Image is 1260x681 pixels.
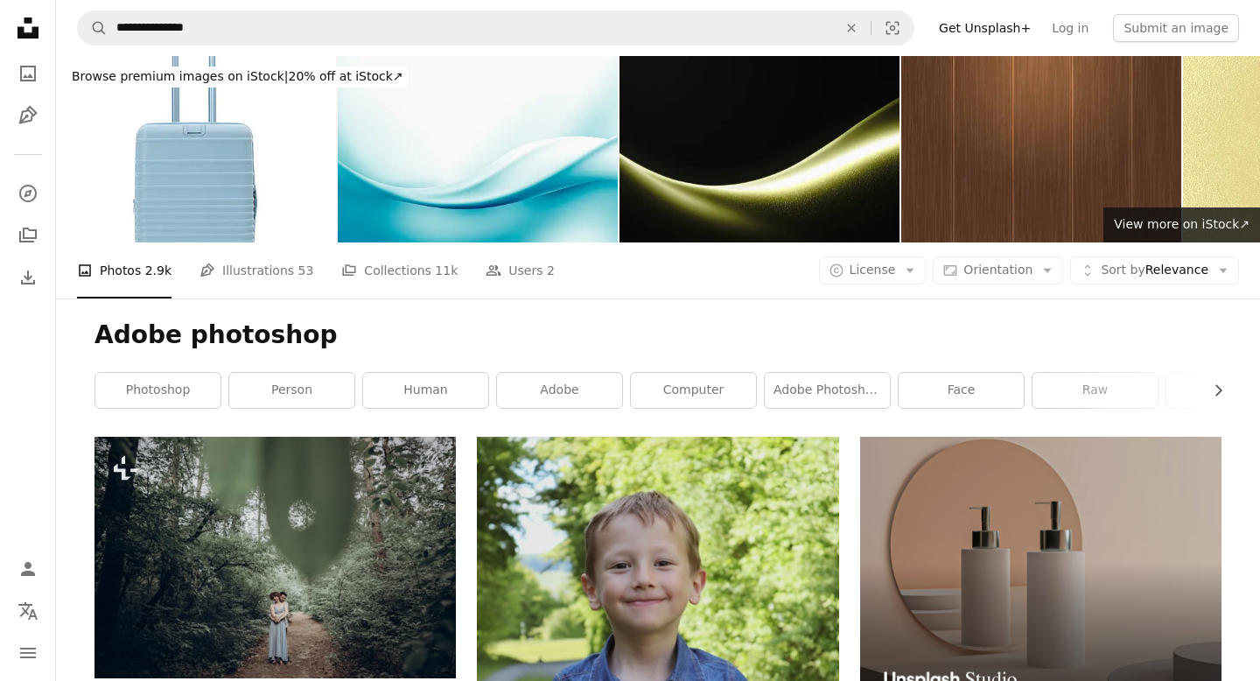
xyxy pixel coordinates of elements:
[10,98,45,133] a: Illustrations
[765,373,890,408] a: adobe photoshop logo
[497,373,622,408] a: adobe
[229,373,354,408] a: person
[72,69,403,83] span: 20% off at iStock ↗
[341,242,458,298] a: Collections 11k
[56,56,419,98] a: Browse premium images on iStock|20% off at iStock↗
[832,11,871,45] button: Clear
[298,261,314,280] span: 53
[1114,217,1249,231] span: View more on iStock ↗
[850,263,896,277] span: License
[1032,373,1158,408] a: raw
[1113,14,1239,42] button: Submit an image
[1070,256,1239,284] button: Sort byRelevance
[901,56,1181,242] img: wood texture create by adobe photoshop
[631,373,756,408] a: computer
[899,373,1024,408] a: face
[10,176,45,211] a: Explore
[77,11,914,46] form: Find visuals sitewide
[56,56,336,242] img: New Modern Blue Suitcase Luggage On Isolated White Background With Natural Shadow .Cut-Out Clippi...
[10,218,45,253] a: Collections
[619,56,899,242] img: Smooth golden wave gliding through a dark background. Premium modern design created using adobe p...
[871,11,913,45] button: Visual search
[72,69,288,83] span: Browse premium images on iStock |
[363,373,488,408] a: human
[819,256,927,284] button: License
[95,373,220,408] a: photoshop
[486,242,555,298] a: Users 2
[338,56,618,242] img: Premium modern design created using adobe photoshop. Soft blue curve creating a serene vibe.
[199,242,313,298] a: Illustrations 53
[1041,14,1099,42] a: Log in
[928,14,1041,42] a: Get Unsplash+
[94,437,456,677] img: stylish hipster bride and groom posing in green summer forest. happy couple in love, modern outfi...
[10,56,45,91] a: Photos
[10,593,45,628] button: Language
[1202,373,1221,408] button: scroll list to the right
[1101,263,1144,277] span: Sort by
[10,635,45,670] button: Menu
[1103,207,1260,242] a: View more on iStock↗
[10,551,45,586] a: Log in / Sign up
[963,263,1032,277] span: Orientation
[94,319,1221,351] h1: Adobe photoshop
[78,11,108,45] button: Search Unsplash
[94,549,456,565] a: stylish hipster bride and groom posing in green summer forest. happy couple in love, modern outfi...
[933,256,1063,284] button: Orientation
[10,260,45,295] a: Download History
[547,261,555,280] span: 2
[1101,262,1208,279] span: Relevance
[435,261,458,280] span: 11k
